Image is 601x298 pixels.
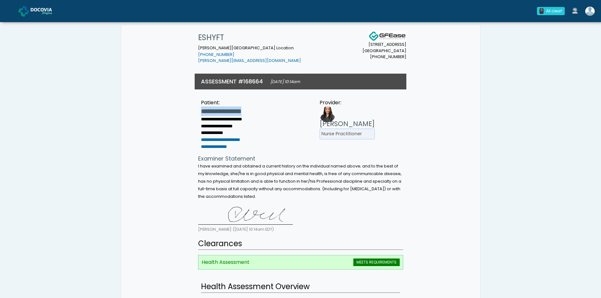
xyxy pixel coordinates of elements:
[19,1,62,21] a: Docovia
[533,4,569,18] a: 0 All clear!
[201,281,400,293] h2: Health Assessment Overview
[31,8,62,14] img: Docovia
[19,6,29,16] img: Docovia
[198,52,234,57] a: [PHONE_NUMBER]
[546,8,562,14] div: All clear!
[320,129,375,139] li: Nurse Practitioner
[353,258,400,266] span: MEETS REQUIREMENTS
[362,41,406,60] small: [STREET_ADDRESS] [GEOGRAPHIC_DATA] [PHONE_NUMBER]
[201,99,257,106] div: Patient:
[198,227,274,232] small: [PERSON_NAME] ([DATE] 10:14am EDT)
[368,31,406,41] img: Docovia Staffing Logo
[201,77,263,85] h3: ASSESSMENT #168664
[320,106,335,122] img: Provider image
[198,31,301,44] h1: ESHYFT
[585,7,595,16] img: Shakerra Crippen
[320,119,375,129] h3: [PERSON_NAME]
[198,45,301,64] small: [PERSON_NAME][GEOGRAPHIC_DATA] Location
[320,99,375,106] div: Provider:
[198,58,301,63] a: [PERSON_NAME][EMAIL_ADDRESS][DOMAIN_NAME]
[539,8,544,14] div: 0
[198,163,402,199] small: I have examined and obtained a current history on the individual named above; and to the best of ...
[198,203,293,225] img: ywlT5MAAAAGSURBVAMA4QFdWLPG3dsAAAAASUVORK5CYII=
[198,155,403,162] h4: Examiner Statement
[270,79,300,84] small: [DATE] 10:14am
[198,255,403,270] li: Health Assessment
[5,3,24,21] button: Open LiveChat chat widget
[198,238,403,250] h2: Clearances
